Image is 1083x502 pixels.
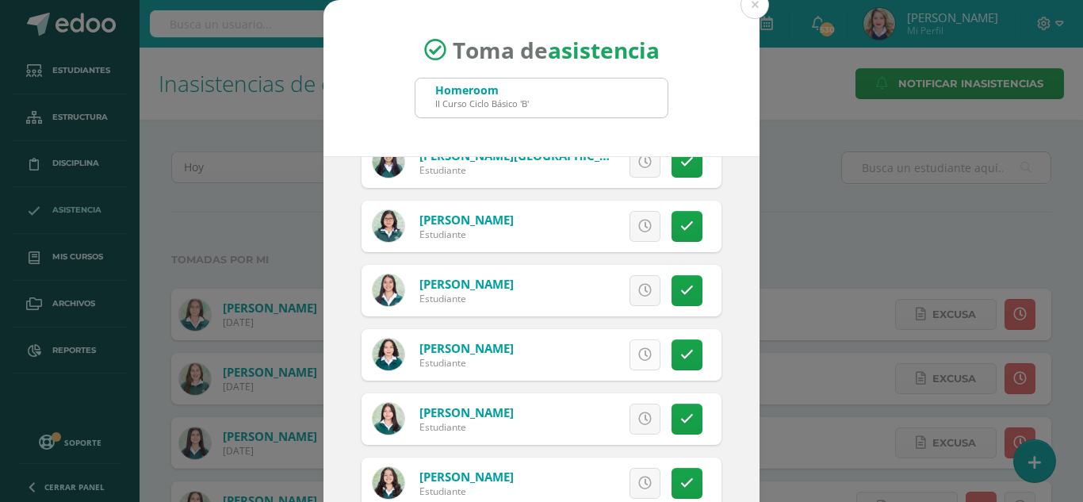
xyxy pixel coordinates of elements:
[419,212,514,228] a: [PERSON_NAME]
[373,210,404,242] img: a89e5eb09372a88e39f39ecbf15cf7e4.png
[435,98,529,109] div: II Curso Ciclo Básico 'B'
[373,467,404,499] img: 029dfa52c471dcb41dc76fdb3999cef9.png
[419,163,610,177] div: Estudiante
[419,404,514,420] a: [PERSON_NAME]
[415,79,668,117] input: Busca un grado o sección aquí...
[548,35,660,65] strong: asistencia
[373,403,404,435] img: cdae20768033911c8b8f70416b09d90f.png
[419,485,514,498] div: Estudiante
[419,356,514,370] div: Estudiante
[453,35,660,65] span: Toma de
[419,469,514,485] a: [PERSON_NAME]
[419,228,514,241] div: Estudiante
[373,339,404,370] img: e7f7144ed9a963251ac275911e7d9830.png
[419,420,514,434] div: Estudiante
[419,292,514,305] div: Estudiante
[373,274,404,306] img: 8aa509370a9ce0b5a19786fb9e3ac71b.png
[435,82,529,98] div: Homeroom
[419,340,514,356] a: [PERSON_NAME]
[419,276,514,292] a: [PERSON_NAME]
[373,146,404,178] img: ebd49cbd37a8cad516daaef416590dbb.png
